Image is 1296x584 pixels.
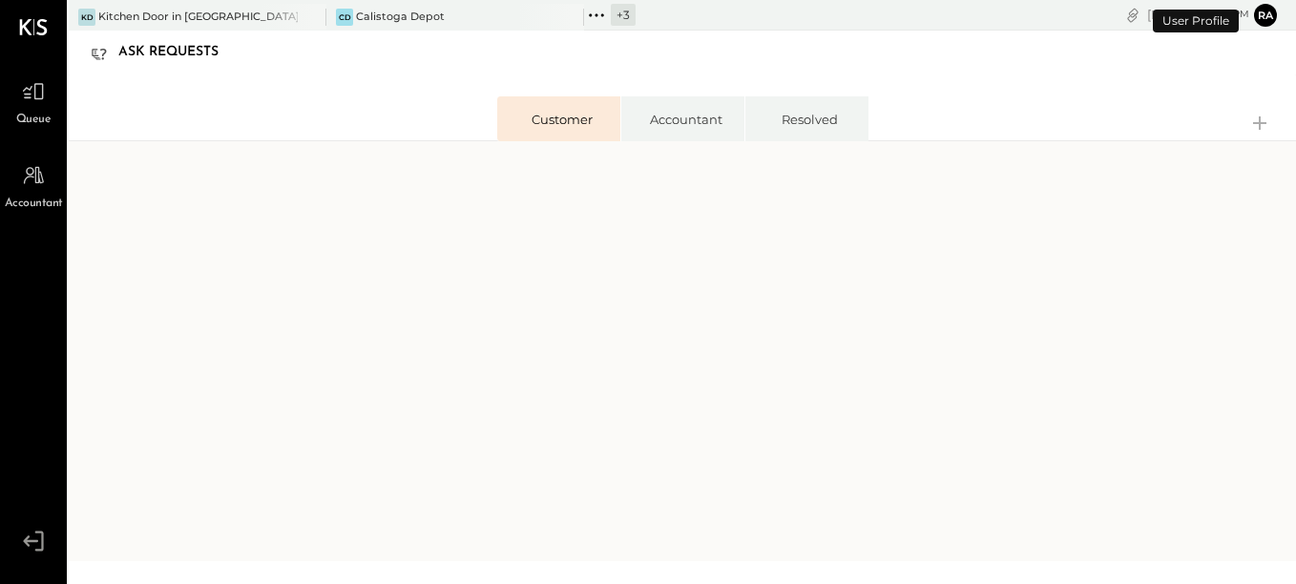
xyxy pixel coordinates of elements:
div: [DATE] [1147,6,1249,24]
div: Calistoga Depot [356,10,445,25]
div: Accountant [640,111,731,128]
div: Customer [516,111,607,128]
a: Accountant [1,157,66,213]
button: ra [1254,4,1277,27]
span: pm [1233,8,1249,21]
div: KD [78,9,95,26]
span: Queue [16,112,52,129]
div: CD [336,9,353,26]
a: Queue [1,73,66,129]
div: + 3 [611,4,636,26]
div: User Profile [1153,10,1239,32]
li: Resolved [744,96,868,141]
div: Ask Requests [118,37,238,68]
span: 7 : 32 [1192,6,1230,24]
span: Accountant [5,196,63,213]
div: Kitchen Door in [GEOGRAPHIC_DATA] [98,10,298,25]
div: copy link [1123,5,1142,25]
